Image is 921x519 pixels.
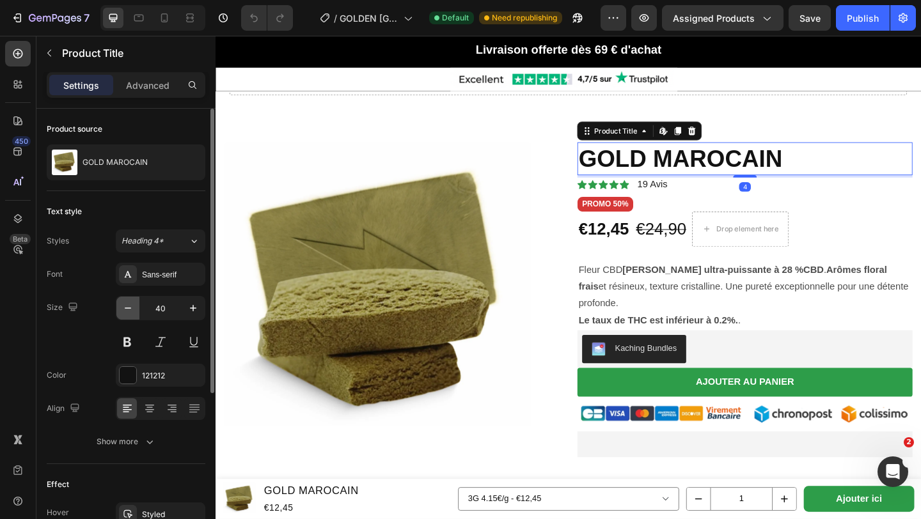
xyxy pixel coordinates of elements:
div: Size [47,299,81,316]
div: 450 [12,136,31,146]
button: Save [789,5,831,31]
iframe: Design area [216,36,921,519]
div: Font [47,268,63,280]
div: Publish [847,12,879,25]
button: Show more [47,430,205,453]
button: Heading 4* [116,229,205,252]
div: Show more [97,435,156,448]
div: Text style [47,206,82,217]
div: 4 [569,159,582,169]
p: Fleur CBD . et résineux, texture cristalline. Une pureté exceptionnelle pour une détente profonde. [395,245,757,300]
span: Heading 4* [122,235,164,247]
input: quantity [538,492,606,516]
button: decrement [512,492,538,516]
div: Undo/Redo [241,5,293,31]
iframe: Intercom live chat [878,456,908,487]
span: 2 [904,437,914,447]
span: Default [442,12,469,24]
h1: GOLD MAROCAIN [51,485,157,505]
button: Publish [836,5,890,31]
span: Need republishing [492,12,557,24]
div: Ajouter ici [675,495,725,513]
div: €12,45 [393,198,451,223]
div: €24,90 [456,198,514,223]
span: Livraison offerte dès 69 € d'achat [283,8,485,22]
div: Sans-serif [142,269,202,281]
div: Color [47,369,67,381]
h1: GOLD MAROCAIN [393,116,758,151]
strong: Arômes floral frais [395,249,730,278]
strong: [PERSON_NAME] ultra-puissante à 28 %CBD [443,249,661,259]
span: GOLDEN [GEOGRAPHIC_DATA] [340,12,398,25]
div: Drop element here [544,205,612,215]
p: GOLD MAROCAIN [83,158,148,167]
p: 19 Avis [459,155,491,169]
div: Product source [47,123,102,135]
div: Effect [47,479,69,490]
div: Hover [47,507,69,518]
div: 121212 [142,370,202,382]
button: 7 [5,5,95,31]
p: Product Title [62,45,200,61]
strong: Le taux de THC est inférieur à 0.2%. [395,304,568,314]
p: Settings [63,79,99,92]
div: Kaching Bundles [434,333,501,346]
span: / [334,12,337,25]
span: Assigned Products [673,12,755,25]
div: Beta [10,234,31,244]
img: product feature img [52,150,77,175]
button: increment [606,492,631,516]
p: Advanced [126,79,169,92]
img: gempages_550159703871587363-f85432d4-63eb-4305-a570-97972d18afb4.png [393,399,758,423]
span: Save [799,13,821,24]
button: Ajouter ici [640,490,760,518]
img: KachingBundles.png [409,333,424,348]
div: Product Title [409,98,461,109]
p: 7 [84,10,90,26]
div: Align [47,400,83,417]
p: . [395,300,757,319]
div: Styles [47,235,69,247]
button: Assigned Products [662,5,783,31]
button: Ajouter au panier&nbsp; [393,361,758,392]
pre: promo 50% [393,175,454,191]
img: gempages_550159703871587363-7f750450-c79a-43e0-9165-a917af87600b.png [255,35,503,60]
button: Kaching Bundles [398,325,512,356]
div: Ajouter au panier [522,370,629,383]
